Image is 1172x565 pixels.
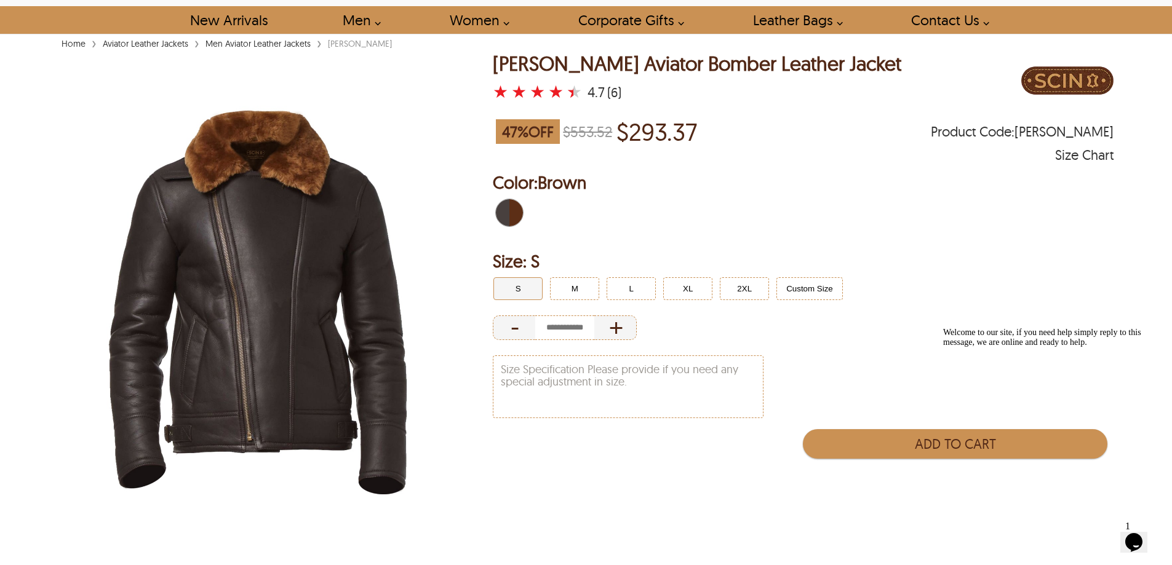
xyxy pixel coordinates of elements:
button: Click to select S [493,277,543,300]
label: 1 rating [493,85,508,98]
button: Click to select L [607,277,656,300]
a: Brand Logo PDP Image [1021,53,1114,111]
strike: $553.52 [563,122,612,141]
span: › [194,32,199,53]
img: Brand Logo PDP Image [1021,53,1114,108]
span: › [92,32,97,53]
button: Click to select XL [663,277,712,300]
a: Shop Women Leather Jackets [436,6,516,34]
label: 5 rating [567,85,582,98]
div: Size Chart [1055,149,1114,161]
textarea: Size Specification Please provide if you need any special adjustment in size. [493,356,763,417]
p: Price of $293.37 [616,117,697,146]
a: Shop Leather Corporate Gifts [564,6,691,34]
iframe: PayPal [803,465,1107,492]
div: Welcome to our site, if you need help simply reply to this message, we are online and ready to help. [5,5,226,25]
button: Add to Cart [803,429,1107,459]
a: Shop Leather Bags [739,6,850,34]
span: Product Code: ERIC [931,125,1114,138]
h1: Eric Aviator Bomber Leather Jacket [493,53,901,74]
a: contact-us [897,6,996,34]
label: 3 rating [530,85,545,98]
span: › [317,32,322,53]
div: Decrease Quantity of Item [493,315,535,340]
a: Shop New Arrivals [176,6,281,34]
a: shop men's leather jackets [329,6,388,34]
label: 4 rating [548,85,564,98]
button: Click to select M [550,277,599,300]
label: 2 rating [511,85,527,98]
div: 4.7 [588,86,605,98]
iframe: chat widget [938,323,1160,510]
span: 47 % OFF [496,119,560,144]
a: Eric Aviator Bomber Leather Jacket with a 4.666666666666667 Star Rating and 6 Product Review } [493,84,585,101]
a: Men Aviator Leather Jackets [202,38,314,49]
a: Aviator Leather Jackets [100,38,191,49]
button: Click to select 2XL [720,277,769,300]
button: Click to select Custom Size [776,277,843,300]
a: Home [58,38,89,49]
div: [PERSON_NAME] [325,38,395,50]
div: Increase Quantity of Item [594,315,637,340]
h2: Selected Filter by Size: S [493,249,1114,274]
h2: Selected Color: by Brown [493,170,1114,195]
div: [PERSON_NAME] Aviator Bomber Leather Jacket [493,53,901,74]
iframe: chat widget [1120,516,1160,553]
span: Welcome to our site, if you need help simply reply to this message, we are online and ready to help. [5,5,203,24]
img: Mens Brown Ginger Aviator Bomber Cross Zipper Leather Jacket by SCIN [58,53,457,551]
div: Brown [493,196,526,229]
span: Brown [538,172,586,193]
div: (6) [607,86,621,98]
